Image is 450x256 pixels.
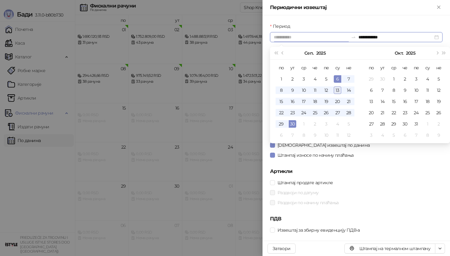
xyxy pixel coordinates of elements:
td: 2025-09-09 [287,85,298,96]
td: 2025-09-29 [366,73,377,85]
td: 2025-10-22 [388,107,399,118]
div: 10 [322,131,330,139]
td: 2025-10-10 [411,85,422,96]
td: 2025-09-25 [309,107,321,118]
td: 2025-10-03 [321,118,332,130]
td: 2025-09-22 [276,107,287,118]
td: 2025-11-02 [433,118,444,130]
div: 26 [435,109,442,116]
div: 1 [277,75,285,83]
td: 2025-10-03 [411,73,422,85]
div: 26 [322,109,330,116]
td: 2025-09-28 [343,107,354,118]
td: 2025-09-27 [332,107,343,118]
div: 9 [401,86,409,94]
td: 2025-10-12 [343,130,354,141]
td: 2025-09-10 [298,85,309,96]
button: Следећа година (Control + right) [441,47,447,59]
div: 4 [311,75,319,83]
div: 10 [300,86,307,94]
td: 2025-10-29 [388,118,399,130]
div: 15 [390,98,397,105]
div: 15 [277,98,285,105]
div: 1 [390,75,397,83]
div: 12 [322,86,330,94]
td: 2025-09-16 [287,96,298,107]
div: 2 [435,120,442,128]
td: 2025-09-05 [321,73,332,85]
td: 2025-09-19 [321,96,332,107]
td: 2025-10-14 [377,96,388,107]
td: 2025-09-13 [332,85,343,96]
td: 2025-10-07 [377,85,388,96]
div: 18 [311,98,319,105]
td: 2025-10-11 [422,85,433,96]
div: 9 [311,131,319,139]
td: 2025-10-11 [332,130,343,141]
div: 22 [390,109,397,116]
button: Претходна година (Control + left) [272,47,279,59]
div: 5 [345,120,352,128]
div: 29 [277,120,285,128]
div: 18 [424,98,431,105]
div: 7 [345,75,352,83]
label: Период [270,23,294,30]
div: 17 [412,98,420,105]
div: 7 [289,131,296,139]
div: 13 [334,86,341,94]
div: 25 [424,109,431,116]
h5: ПДВ [270,215,442,223]
div: 31 [412,120,420,128]
td: 2025-10-24 [411,107,422,118]
div: 1 [424,120,431,128]
td: 2025-10-23 [399,107,411,118]
td: 2025-10-08 [298,130,309,141]
span: to [351,35,356,40]
td: 2025-10-27 [366,118,377,130]
div: 6 [367,86,375,94]
td: 2025-09-30 [377,73,388,85]
div: 9 [435,131,442,139]
th: че [399,62,411,73]
button: Изабери месец [395,47,403,59]
td: 2025-11-03 [366,130,377,141]
td: 2025-10-19 [433,96,444,107]
div: 3 [412,75,420,83]
td: 2025-11-01 [422,118,433,130]
td: 2025-10-31 [411,118,422,130]
td: 2025-10-21 [377,107,388,118]
td: 2025-11-08 [422,130,433,141]
div: 16 [401,98,409,105]
td: 2025-09-20 [332,96,343,107]
h5: Артикли [270,168,442,175]
td: 2025-10-05 [433,73,444,85]
td: 2025-11-06 [399,130,411,141]
div: 2 [289,75,296,83]
div: 30 [401,120,409,128]
div: 2 [401,75,409,83]
span: swap-right [351,35,356,40]
td: 2025-11-09 [433,130,444,141]
div: 23 [401,109,409,116]
th: ут [287,62,298,73]
div: 29 [390,120,397,128]
td: 2025-09-15 [276,96,287,107]
div: 17 [300,98,307,105]
td: 2025-10-16 [399,96,411,107]
td: 2025-10-30 [399,118,411,130]
span: Штампај продате артикле [275,179,335,186]
span: Штампај износе по начину плаћања [275,152,356,159]
div: 4 [334,120,341,128]
td: 2025-11-04 [377,130,388,141]
div: 7 [379,86,386,94]
div: 3 [367,131,375,139]
div: 27 [334,109,341,116]
th: по [276,62,287,73]
td: 2025-09-11 [309,85,321,96]
th: су [422,62,433,73]
div: 28 [345,109,352,116]
td: 2025-10-13 [366,96,377,107]
input: Период [274,34,348,41]
div: 5 [435,75,442,83]
div: 4 [379,131,386,139]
